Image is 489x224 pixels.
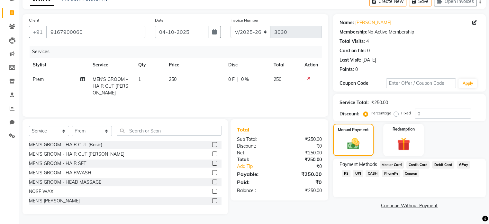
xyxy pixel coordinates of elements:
[232,136,279,143] div: Sub Total:
[165,58,224,72] th: Price
[29,179,101,186] div: MEN'S GROOM - HEAD MASSAGE
[342,170,351,177] span: RS
[406,161,430,169] span: Credit Card
[340,19,354,26] div: Name:
[340,57,361,63] div: Last Visit:
[393,126,415,132] label: Redemption
[33,76,44,82] span: Prem
[29,198,80,204] div: MEN'S [PERSON_NAME]
[169,76,177,82] span: 250
[340,47,366,54] div: Card on file:
[371,99,388,106] div: ₹250.00
[30,46,327,58] div: Services
[362,57,376,63] div: [DATE]
[371,110,391,116] label: Percentage
[458,79,477,88] button: Apply
[29,188,53,195] div: NOSE WAX
[334,202,484,209] a: Continue Without Payment
[340,80,386,87] div: Coupon Code
[89,58,134,72] th: Service
[29,58,89,72] th: Stylist
[29,26,47,38] button: +91
[29,17,39,23] label: Client
[270,58,301,72] th: Total
[340,29,367,35] div: Membership:
[355,19,391,26] a: [PERSON_NAME]
[287,163,326,170] div: ₹0
[224,58,270,72] th: Disc
[232,163,287,170] a: Add Tip
[340,38,365,45] div: Total Visits:
[403,170,419,177] span: Coupon
[279,187,327,194] div: ₹250.00
[231,17,258,23] label: Invoice Number
[457,161,470,169] span: GPay
[237,126,252,133] span: Total
[279,156,327,163] div: ₹250.00
[155,17,164,23] label: Date
[29,170,91,176] div: MEN'S GROOM - HAIRWASH
[338,127,369,133] label: Manual Payment
[340,161,377,168] span: Payment Methods
[117,126,222,136] input: Search or Scan
[93,76,128,96] span: MEN'S GROOM - HAIR CUT [PERSON_NAME]
[279,150,327,156] div: ₹250.00
[386,78,456,88] input: Enter Offer / Coupon Code
[343,137,363,151] img: _cash.svg
[393,136,414,152] img: _gift.svg
[367,47,370,54] div: 0
[353,170,363,177] span: UPI
[432,161,454,169] span: Debit Card
[340,29,479,35] div: No Active Membership
[340,99,369,106] div: Service Total:
[29,141,102,148] div: MEN'S GROOM - HAIR CUT (Basic)
[241,76,249,83] span: 0 %
[237,76,239,83] span: |
[232,150,279,156] div: Net:
[279,170,327,178] div: ₹250.00
[134,58,165,72] th: Qty
[366,38,369,45] div: 4
[366,170,379,177] span: CASH
[380,161,404,169] span: Master Card
[279,136,327,143] div: ₹250.00
[340,111,359,117] div: Discount:
[138,76,141,82] span: 1
[232,143,279,150] div: Discount:
[279,178,327,186] div: ₹0
[274,76,281,82] span: 250
[232,170,279,178] div: Payable:
[46,26,145,38] input: Search by Name/Mobile/Email/Code
[355,66,358,73] div: 0
[301,58,322,72] th: Action
[228,76,235,83] span: 0 F
[29,160,86,167] div: MEN'S GROOM - HAIR SET
[279,143,327,150] div: ₹0
[232,156,279,163] div: Total:
[401,110,411,116] label: Fixed
[340,66,354,73] div: Points:
[232,187,279,194] div: Balance :
[29,151,124,158] div: MEN'S GROOM - HAIR CUT [PERSON_NAME]
[382,170,400,177] span: PhonePe
[232,178,279,186] div: Paid:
